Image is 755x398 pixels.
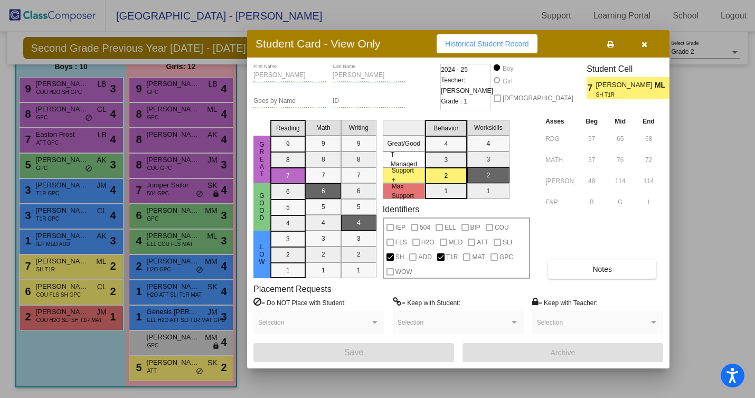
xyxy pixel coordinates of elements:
span: FLS [395,236,407,249]
span: COU [495,221,509,234]
span: [PERSON_NAME] [596,80,655,91]
th: Asses [543,116,577,127]
button: Archive [463,343,663,362]
span: WOW [395,266,412,278]
span: ATT [477,236,488,249]
span: ELL [445,221,456,234]
label: Identifiers [383,204,419,214]
span: BIP [470,221,480,234]
span: GPC [499,251,513,263]
span: ML [655,80,669,91]
th: End [634,116,663,127]
span: Notes [592,265,612,273]
div: Girl [502,77,513,86]
button: Historical Student Record [437,34,537,53]
span: Good [257,192,267,222]
span: 2024 - 25 [441,64,468,75]
input: assessment [545,194,574,210]
span: Great [257,141,267,178]
span: MED [449,236,463,249]
span: SLI [503,236,512,249]
label: Placement Requests [253,284,332,294]
th: Beg [577,116,606,127]
label: = Keep with Teacher: [532,297,598,308]
input: goes by name [253,98,327,105]
span: Teacher: [PERSON_NAME] [441,75,493,96]
input: assessment [545,131,574,147]
span: Low [257,243,267,266]
span: 504 [420,221,430,234]
span: IEP [395,221,405,234]
th: Mid [606,116,634,127]
span: 7 [587,82,596,94]
span: [DEMOGRAPHIC_DATA] [503,92,573,105]
span: ADD [418,251,431,263]
button: Save [253,343,454,362]
span: 2 [669,82,678,94]
span: Historical Student Record [445,40,529,48]
span: Archive [551,348,575,357]
span: Grade : 1 [441,96,467,107]
button: Notes [548,260,656,279]
label: = Keep with Student: [393,297,460,308]
span: T1R [446,251,458,263]
div: Boy [502,64,514,73]
input: assessment [545,173,574,189]
h3: Student Cell [587,64,678,74]
span: SH T1R [596,91,647,99]
span: Save [344,348,363,357]
span: H2O [421,236,435,249]
span: SH [395,251,404,263]
span: MAT [472,251,485,263]
input: assessment [545,152,574,168]
label: = Do NOT Place with Student: [253,297,346,308]
h3: Student Card - View Only [256,37,381,50]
